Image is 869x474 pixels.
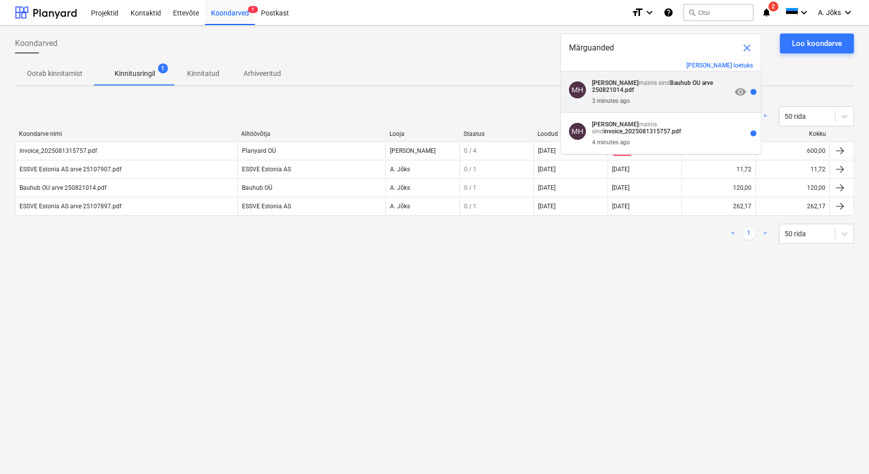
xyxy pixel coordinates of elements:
div: ESSVE Estonia AS [237,198,385,214]
div: A. Jõks [385,198,459,214]
div: 3 minutes ago [592,97,630,104]
div: [DATE] [607,161,681,177]
span: MH [571,127,583,135]
a: Next page [759,228,771,240]
strong: [PERSON_NAME] [592,121,638,128]
span: 0 / 1 [464,166,476,173]
div: Planyard OÜ [237,143,385,159]
span: Märguanded [569,42,614,54]
div: Bauhub OU arve 250821014.pdf [19,184,106,191]
div: Kokku [760,130,826,137]
div: Staatus [463,130,529,137]
i: keyboard_arrow_down [842,6,854,18]
div: [DATE] [538,184,555,191]
p: Ootab kinnitamist [27,68,82,79]
a: Page 1 is your current page [743,228,755,240]
button: Otsi [683,4,753,21]
div: [DATE] [607,198,681,214]
div: Koondarve nimi [19,130,233,137]
span: close [741,42,753,54]
div: 600,00 [807,147,825,154]
button: [PERSON_NAME] loetuks [686,62,753,69]
i: notifications [761,6,771,18]
span: 0 / 4 [464,147,476,154]
iframe: Chat Widget [819,426,869,474]
span: 1 [158,63,168,73]
div: ESSVE Estonia AS [237,161,385,177]
strong: [PERSON_NAME] [592,79,638,86]
div: [DATE] [607,180,681,196]
span: 0 / 1 [464,203,476,210]
strong: invoice_2025081315757.pdf [603,128,681,135]
div: A. Jõks [385,161,459,177]
span: 1 [248,6,258,13]
div: Looja [389,130,455,137]
div: A. Jõks [385,180,459,196]
div: Bauhub OÜ [237,180,385,196]
div: 4 minutes ago [592,139,630,146]
button: Loo koondarve [780,33,854,53]
span: Koondarved [15,37,57,49]
p: mainis sind [592,79,731,93]
div: ESSVE Estonia AS arve 25107897.pdf [19,203,121,210]
p: Kinnitatud [187,68,219,79]
span: MH [571,85,583,94]
div: [PERSON_NAME] [385,143,459,159]
div: [DATE] [538,147,555,154]
div: [DATE] [538,166,555,173]
div: 262,17 [807,203,825,210]
div: Loo koondarve [792,37,842,50]
i: keyboard_arrow_down [798,6,810,18]
a: Next page [759,110,771,122]
div: Alltöövõtja [241,130,381,137]
p: mainis sind [592,121,731,135]
span: A. Jõks [818,8,841,16]
p: Arhiveeritud [243,68,281,79]
div: invoice_2025081315757.pdf [19,147,97,154]
span: 2 [768,1,778,11]
p: Kinnitusringil [114,68,155,79]
div: 11,72 [736,166,751,173]
span: visibility [734,86,746,98]
strong: Bauhub OU arve 250821014.pdf [592,79,713,93]
div: Märt Hanson [569,81,586,98]
div: Märt Hanson [569,123,586,140]
div: ESSVE Estonia AS arve 25107907.pdf [19,166,121,173]
div: 120,00 [807,184,825,191]
a: Previous page [727,228,739,240]
div: 11,72 [810,166,825,173]
div: [DATE] [538,203,555,210]
div: 262,17 [733,203,751,210]
span: 0 / 1 [464,184,476,191]
div: 120,00 [733,184,751,191]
